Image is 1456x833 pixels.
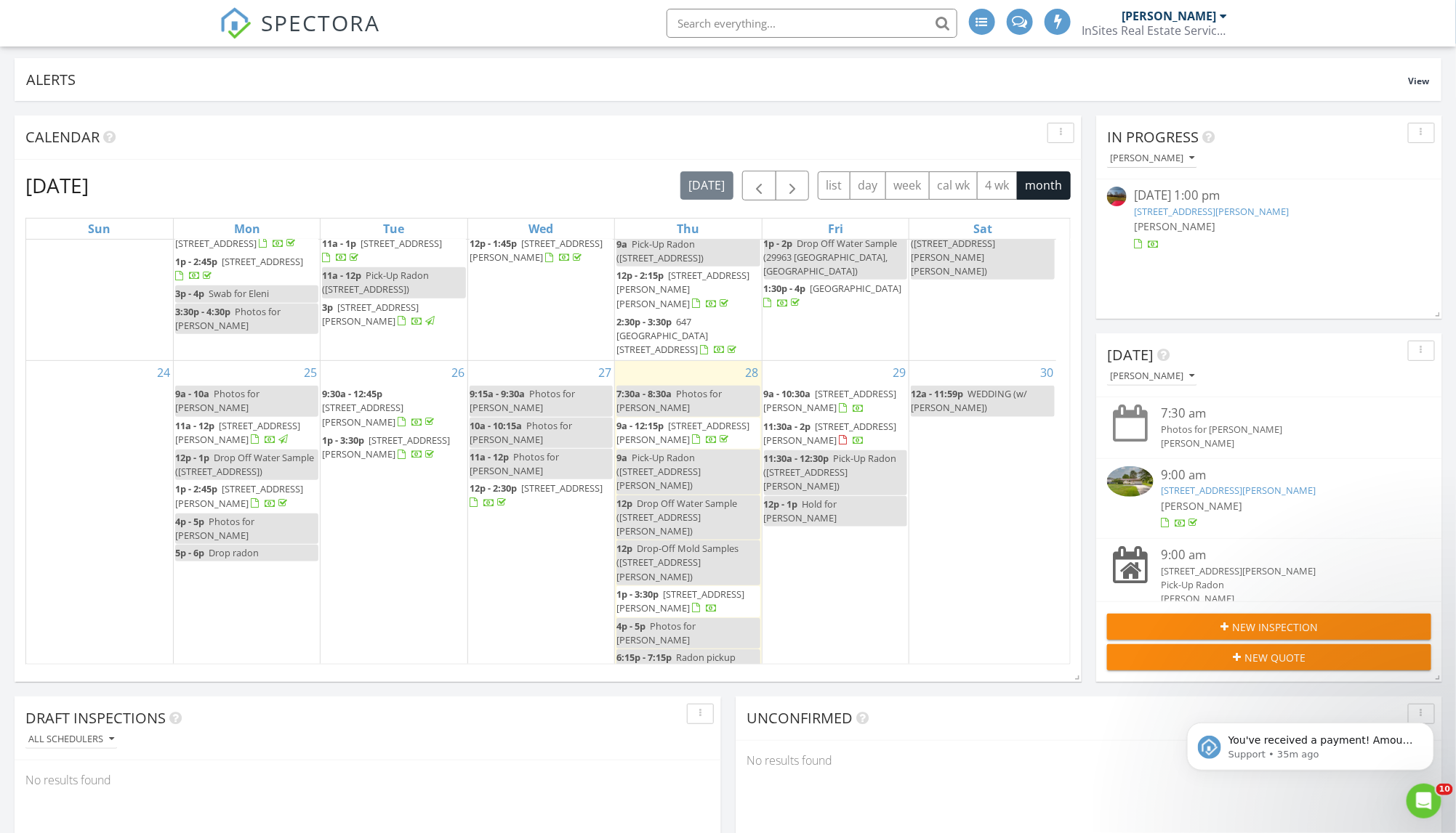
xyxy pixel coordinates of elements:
[175,419,300,446] span: [STREET_ADDRESS][PERSON_NAME]
[521,481,603,495] span: [STREET_ADDRESS]
[616,315,708,356] span: 647 [GEOGRAPHIC_DATA][STREET_ADDRESS]
[615,179,762,361] td: Go to August 21, 2025
[209,546,259,559] span: Drop radon
[28,734,114,744] div: All schedulers
[1107,466,1431,531] a: 9:00 am [STREET_ADDRESS][PERSON_NAME] [PERSON_NAME]
[764,280,907,312] a: 1:30p - 4p [GEOGRAPHIC_DATA]
[470,387,525,400] span: 9:15a - 9:30a
[25,171,89,200] h2: [DATE]
[1161,592,1404,606] div: [PERSON_NAME]
[764,497,837,524] span: Hold for [PERSON_NAME]
[764,387,897,414] a: 9a - 10:30a [STREET_ADDRESS][PERSON_NAME]
[322,269,361,282] span: 11a - 12p
[764,452,897,492] span: Pick-Up Radon ([STREET_ADDRESS][PERSON_NAME])
[154,361,173,384] a: Go to August 24, 2025
[743,361,762,384] a: Go to August 28, 2025
[1161,423,1404,436] div: Photos for [PERSON_NAME]
[526,219,556,239] a: Wednesday
[381,219,408,239] a: Tuesday
[322,269,429,296] span: Pick-Up Radon ([STREET_ADDRESS])
[1161,484,1316,497] a: [STREET_ADDRESS][PERSON_NAME]
[175,255,217,268] span: 1p - 2:45p
[1161,436,1404,450] div: [PERSON_NAME]
[1017,171,1071,200] button: month
[1107,187,1431,251] a: [DATE] 1:00 pm [STREET_ADDRESS][PERSON_NAME] [PERSON_NAME]
[1161,499,1242,513] span: [PERSON_NAME]
[764,386,907,417] a: 9a - 10:30a [STREET_ADDRESS][PERSON_NAME]
[322,237,356,250] span: 11a - 1p
[1161,564,1404,578] div: [STREET_ADDRESS][PERSON_NAME]
[764,418,907,450] a: 11:30a - 2p [STREET_ADDRESS][PERSON_NAME]
[1107,367,1197,386] button: [PERSON_NAME]
[616,586,760,617] a: 1p - 3:30p [STREET_ADDRESS][PERSON_NAME]
[470,235,613,267] a: 12p - 1:45p [STREET_ADDRESS][PERSON_NAME]
[301,361,320,384] a: Go to August 25, 2025
[764,237,898,277] span: Drop Off Water Sample (29963 [GEOGRAPHIC_DATA], [GEOGRAPHIC_DATA])
[25,127,100,147] span: Calendar
[764,282,806,295] span: 1:30p - 4p
[175,223,298,250] a: [STREET_ADDRESS]
[470,481,603,508] a: 12p - 2:30p [STREET_ADDRESS]
[1107,644,1431,670] button: New Quote
[470,480,613,511] a: 12p - 2:30p [STREET_ADDRESS]
[762,361,909,668] td: Go to August 29, 2025
[470,237,517,250] span: 12p - 1:45p
[173,361,320,668] td: Go to August 25, 2025
[764,237,793,250] span: 1p - 2p
[26,361,173,668] td: Go to August 24, 2025
[1107,149,1197,168] button: [PERSON_NAME]
[26,70,1409,89] div: Alerts
[449,361,467,384] a: Go to August 26, 2025
[616,237,704,264] span: Pick-Up Radon ([STREET_ADDRESS])
[322,237,442,264] a: 11a - 1p [STREET_ADDRESS]
[322,387,382,400] span: 9:30a - 12:45p
[615,361,762,668] td: Go to August 28, 2025
[885,171,930,200] button: week
[470,481,517,495] span: 12p - 2:30p
[911,387,963,400] span: 12a - 11:59p
[764,420,897,447] a: 11:30a - 2p [STREET_ADDRESS][PERSON_NAME]
[361,237,442,250] span: [STREET_ADDRESS]
[1436,784,1453,795] span: 10
[616,315,739,356] a: 2:30p - 3:30p 647 [GEOGRAPHIC_DATA][STREET_ADDRESS]
[736,741,1442,780] div: No results found
[890,361,909,384] a: Go to August 29, 2025
[175,287,204,300] span: 3p - 4p
[175,387,260,414] span: Photos for [PERSON_NAME]
[680,171,733,200] button: [DATE]
[1037,361,1056,384] a: Go to August 30, 2025
[1082,23,1228,38] div: InSites Real Estate Services
[977,171,1018,200] button: 4 wk
[322,434,450,460] span: [STREET_ADDRESS][PERSON_NAME]
[616,497,737,537] span: Drop Off Water Sample ([STREET_ADDRESS][PERSON_NAME])
[175,451,209,464] span: 12p - 1p
[1407,784,1441,818] iframe: Intercom live chat
[470,237,603,264] span: [STREET_ADDRESS][PERSON_NAME]
[26,179,173,361] td: Go to August 17, 2025
[175,419,214,432] span: 11a - 12p
[1134,187,1404,205] div: [DATE] 1:00 pm
[616,269,664,282] span: 12p - 2:15p
[322,301,437,328] a: 3p [STREET_ADDRESS][PERSON_NAME]
[1161,546,1404,564] div: 9:00 am
[175,237,257,250] span: [STREET_ADDRESS]
[1244,650,1306,665] span: New Quote
[616,387,672,400] span: 7:30a - 8:30a
[850,171,886,200] button: day
[15,760,721,800] div: No results found
[175,418,318,449] a: 11a - 12p [STREET_ADDRESS][PERSON_NAME]
[467,179,614,361] td: Go to August 20, 2025
[25,708,166,728] span: Draft Inspections
[1161,578,1404,592] div: Pick-Up Radon
[616,497,632,510] span: 12p
[616,269,749,309] span: [STREET_ADDRESS][PERSON_NAME][PERSON_NAME]
[616,542,632,555] span: 12p
[909,361,1056,668] td: Go to August 30, 2025
[616,269,749,309] a: 12p - 2:15p [STREET_ADDRESS][PERSON_NAME][PERSON_NAME]
[616,314,760,359] a: 2:30p - 3:30p 647 [GEOGRAPHIC_DATA][STREET_ADDRESS]
[175,419,300,446] a: 11a - 12p [STREET_ADDRESS][PERSON_NAME]
[1107,466,1154,497] img: 9346920%2Fcover_photos%2F7TgjnJga43ATq0K7HPzJ%2Fsmall.jpeg
[231,219,263,239] a: Monday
